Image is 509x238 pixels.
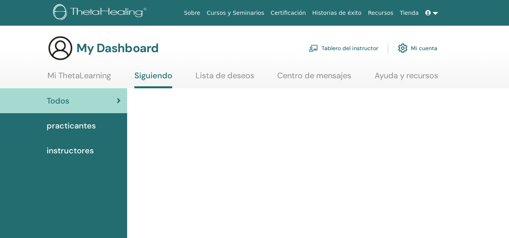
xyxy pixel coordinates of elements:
[204,6,268,20] a: Cursos y Seminarios
[277,71,351,86] a: Centro de mensajes
[196,71,254,86] a: Lista de deseos
[47,120,96,132] span: practicantes
[47,95,69,107] span: Todos
[47,71,111,86] a: Mi ThetaLearning
[375,71,438,86] a: Ayuda y recursos
[47,144,94,157] span: instructores
[267,6,309,20] a: Certificación
[309,6,365,20] a: Historias de éxito
[76,41,159,55] h3: My Dashboard
[398,39,437,57] a: Mi cuenta
[134,71,172,88] a: Siguiendo
[47,35,73,61] img: generic-user-icon.jpg
[181,6,203,20] a: Sobre
[309,45,318,52] img: chalkboard-teacher.svg
[397,6,422,20] a: Tienda
[53,4,149,22] img: logo.png
[309,39,378,57] a: Tablero del instructor
[398,41,408,55] img: cog.svg
[365,6,396,20] a: Recursos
